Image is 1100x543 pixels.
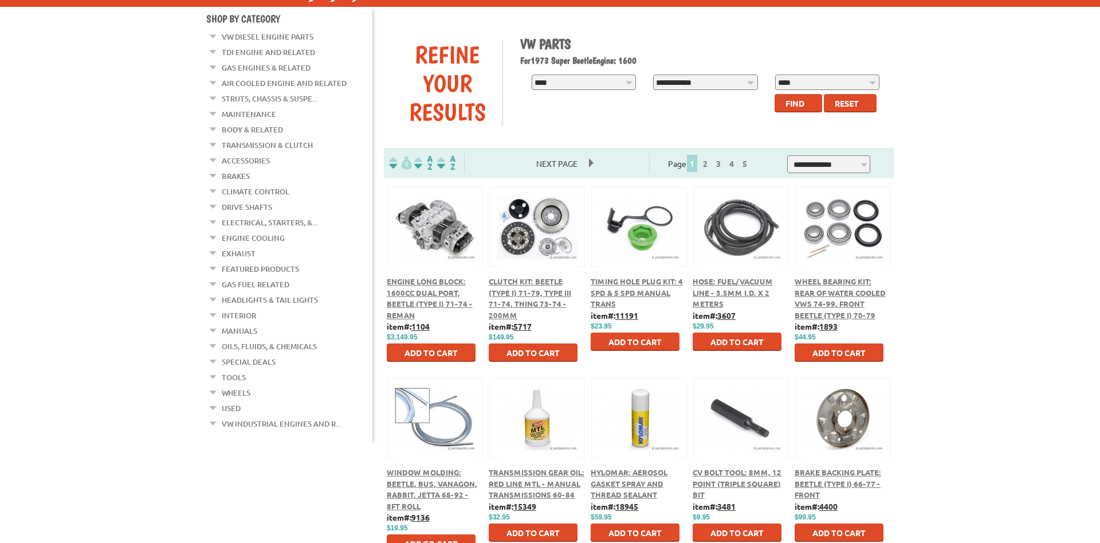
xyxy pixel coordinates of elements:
u: 1104 [411,321,430,331]
span: $19.95 [387,524,408,532]
a: Maintenance [222,107,276,122]
img: Sort by Headline [412,156,435,169]
a: Tools [222,370,246,385]
a: Clutch Kit: Beetle (Type I) 71-79, Type III 71-74, Thing 73-74 - 200mm [489,276,571,320]
a: 2 [700,158,710,169]
span: Add to Cart [710,528,764,538]
a: VW Industrial Engines and R... [222,416,341,431]
a: 5 [740,158,750,169]
a: Wheel Bearing Kit: Rear of Water Cooled VWs 74-99, Front Beetle (Type I) 70-79 [795,276,886,320]
a: Engine Long Block: 1600cc Dual Port, Beetle (Type I) 71-74 - Reman [387,276,473,320]
a: Air Cooled Engine and Related [222,76,347,91]
img: filterpricelow.svg [389,156,412,169]
a: Body & Related [222,122,283,137]
a: Brake Backing Plate: Beetle (Type I) 66-77 - Front [795,467,881,499]
span: $59.95 [591,513,612,521]
b: item#: [489,321,532,331]
a: Hylomar: Aerosol Gasket Spray and Thread Sealant [591,467,667,499]
span: Next Page [525,155,589,172]
b: item#: [387,512,430,522]
button: Add to Cart [489,343,577,362]
span: $29.95 [693,322,714,330]
button: Add to Cart [387,343,476,362]
div: Page [649,153,769,173]
h4: Shop By Category [206,13,372,25]
div: Refine Your Results [392,40,502,126]
span: Reset [835,98,859,108]
b: item#: [795,321,838,331]
b: item#: [591,501,638,511]
a: Accessories [222,153,270,168]
b: item#: [693,501,736,511]
b: item#: [489,501,536,511]
a: Gas Engines & Related [222,60,311,75]
span: Find [785,98,804,108]
a: Interior [222,308,256,323]
span: 1 [687,155,697,172]
u: 3607 [717,310,736,321]
span: Add to Cart [812,347,866,358]
span: Add to Cart [404,347,458,358]
a: Brakes [222,169,250,183]
u: 18945 [615,501,638,511]
span: $32.95 [489,513,510,521]
a: Transmission Gear Oil: Red Line MTL - Manual Transmissions 60-84 [489,467,584,499]
a: Electrical, Starters, &... [222,215,317,230]
img: Sort by Sales Rank [435,156,458,169]
span: $44.95 [795,333,816,341]
a: VW Diesel Engine Parts [222,29,313,44]
span: Window Molding: Beetle, Bus, Vanagon, Rabbit, Jetta 68-92 - 8ft Roll [387,467,477,511]
a: Featured Products [222,261,299,276]
button: Reset [824,94,877,112]
u: 1893 [819,321,838,331]
span: Add to Cart [608,337,662,347]
button: Add to Cart [795,343,883,362]
u: 11191 [615,310,638,321]
a: TDI Engine and Related [222,45,315,60]
a: Drive Shafts [222,200,272,214]
b: item#: [795,501,838,511]
span: $149.95 [489,333,513,341]
a: Transmission & Clutch [222,138,313,153]
button: Add to Cart [489,524,577,542]
b: item#: [387,321,430,331]
u: 9136 [411,512,430,522]
button: Add to Cart [795,524,883,542]
a: Used [222,401,241,416]
u: 15349 [513,501,536,511]
a: Wheels [222,385,250,400]
a: Timing Hole Plug Kit: 4 Spd & 5 Spd Manual Trans [591,276,683,308]
span: Add to Cart [812,528,866,538]
button: Add to Cart [693,333,781,351]
a: Headlights & Tail Lights [222,292,318,307]
a: Gas Fuel Related [222,277,289,292]
h1: VW Parts [520,36,886,52]
span: $9.95 [693,513,710,521]
h2: 1973 Super Beetle [520,55,886,66]
span: For [520,55,531,66]
span: $99.95 [795,513,816,521]
a: CV Bolt Tool: 8mm, 12 Point (Triple Square) Bit [693,467,781,499]
button: Add to Cart [693,524,781,542]
a: Hose: Fuel/Vacuum Line - 3.5mm I.D. x 2 meters [693,276,773,308]
a: Special Deals [222,354,276,369]
a: Struts, Chassis & Suspe... [222,91,317,106]
a: 3 [713,158,724,169]
span: Add to Cart [506,528,560,538]
button: Add to Cart [591,524,679,542]
a: 4 [726,158,737,169]
span: $3,149.95 [387,333,417,341]
a: Climate Control [222,184,289,199]
a: Next Page [525,158,589,169]
b: item#: [591,310,638,321]
span: Engine: 1600 [592,55,637,66]
span: Add to Cart [506,347,560,358]
u: 4400 [819,501,838,511]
